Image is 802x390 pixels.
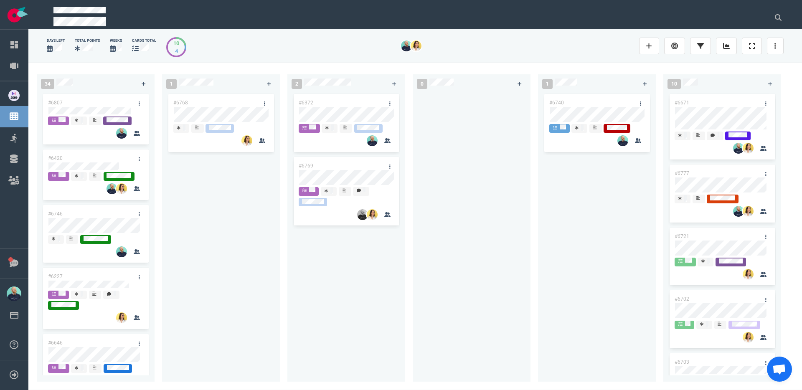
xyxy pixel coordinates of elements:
img: 26 [733,206,744,217]
a: #6746 [48,211,63,217]
a: #6769 [299,163,313,169]
img: 26 [367,135,378,146]
img: 26 [116,183,127,194]
span: 2 [292,79,302,89]
img: 26 [357,209,368,220]
a: #6646 [48,340,63,346]
a: #6768 [173,100,188,106]
div: 10 [173,39,179,47]
img: 26 [743,143,754,154]
img: 26 [401,41,412,51]
div: Weeks [110,38,122,43]
img: 26 [743,269,754,280]
img: 26 [116,128,127,139]
a: #6420 [48,155,63,161]
img: 26 [411,41,421,51]
span: 1 [166,79,177,89]
a: #6671 [675,100,689,106]
img: 26 [116,246,127,257]
div: cards total [132,38,156,43]
a: #6721 [675,233,689,239]
img: 26 [367,209,378,220]
a: #6702 [675,296,689,302]
a: #6807 [48,100,63,106]
img: 26 [107,183,117,194]
img: 26 [743,332,754,343]
a: #6740 [549,100,564,106]
a: Ouvrir le chat [767,357,792,382]
img: 26 [116,375,127,386]
a: #6777 [675,170,689,176]
span: 10 [667,79,681,89]
span: 34 [41,79,54,89]
img: 26 [116,312,127,323]
a: #6227 [48,274,63,279]
div: days left [47,38,65,43]
span: 1 [542,79,553,89]
img: 26 [617,135,628,146]
img: 26 [733,143,744,154]
div: 4 [173,47,179,55]
span: 0 [417,79,427,89]
div: Total Points [75,38,100,43]
a: #6372 [299,100,313,106]
img: 26 [743,206,754,217]
a: #6703 [675,359,689,365]
img: 26 [241,135,252,146]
